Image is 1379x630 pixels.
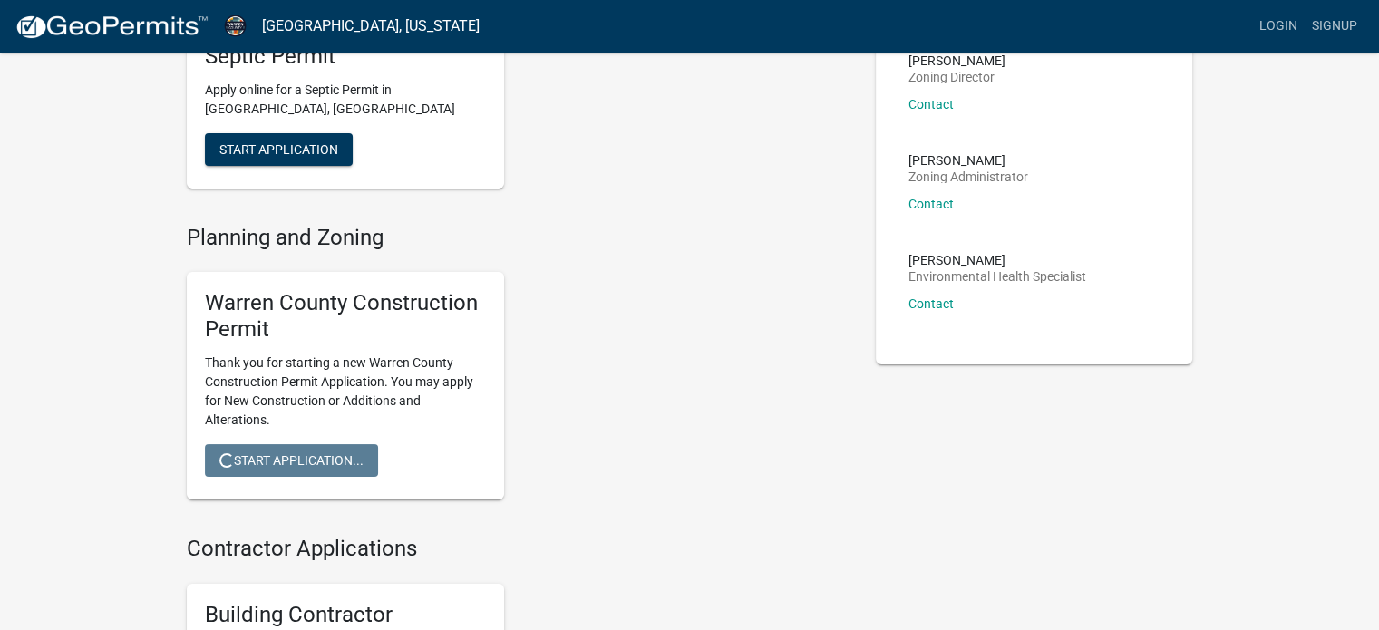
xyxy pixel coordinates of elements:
a: Signup [1305,9,1364,44]
p: [PERSON_NAME] [908,154,1028,167]
img: Warren County, Iowa [223,14,248,38]
p: Apply online for a Septic Permit in [GEOGRAPHIC_DATA], [GEOGRAPHIC_DATA] [205,81,486,119]
p: Environmental Health Specialist [908,270,1086,283]
p: [PERSON_NAME] [908,54,1005,67]
a: Contact [908,97,954,111]
a: Contact [908,197,954,211]
p: Thank you for starting a new Warren County Construction Permit Application. You may apply for New... [205,354,486,430]
span: Start Application [219,141,338,156]
h5: Warren County Construction Permit [205,290,486,343]
h4: Contractor Applications [187,536,849,562]
p: Zoning Administrator [908,170,1028,183]
h5: Septic Permit [205,44,486,70]
button: Start Application... [205,444,378,477]
a: [GEOGRAPHIC_DATA], [US_STATE] [262,11,480,42]
p: Zoning Director [908,71,1005,83]
a: Contact [908,296,954,311]
p: [PERSON_NAME] [908,254,1086,267]
a: Login [1252,9,1305,44]
h5: Building Contractor [205,602,486,628]
button: Start Application [205,133,353,166]
h4: Planning and Zoning [187,225,849,251]
span: Start Application... [219,452,364,467]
